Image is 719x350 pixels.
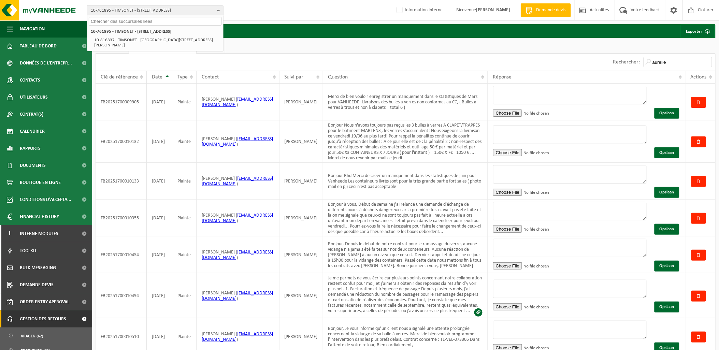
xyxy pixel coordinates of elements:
span: Contrat(s) [20,106,43,123]
label: Rechercher: [613,60,640,65]
td: [PERSON_NAME] [279,200,323,236]
td: FB20251700009905 [96,84,147,120]
td: FB20251700010133 [96,163,147,200]
td: Plainte [172,236,197,273]
strong: 10-761895 - TIMSONET - [STREET_ADDRESS] [91,29,171,34]
a: [EMAIL_ADDRESS][DOMAIN_NAME] [202,250,273,260]
span: Réponse [493,74,512,80]
span: Contacts [20,72,40,89]
span: Bulk Messaging [20,259,56,276]
span: Contact [202,74,219,80]
span: Demande devis [20,276,54,293]
td: [DATE] [147,84,172,120]
td: [PERSON_NAME] [279,120,323,163]
td: FB20251700010132 [96,120,147,163]
a: Demande devis [521,3,571,17]
a: [EMAIL_ADDRESS][DOMAIN_NAME] [202,332,273,342]
span: Navigation [20,20,45,38]
span: [PERSON_NAME] ( ) [202,176,273,187]
td: Plainte [172,273,197,318]
td: [DATE] [147,163,172,200]
button: Opslaan [655,302,679,312]
button: 10-761895 - TIMSONET - [STREET_ADDRESS] [87,5,224,15]
span: Gestion des retours [20,310,66,327]
td: Plainte [172,163,197,200]
a: [EMAIL_ADDRESS][DOMAIN_NAME] [202,176,273,187]
span: Date [152,74,162,80]
td: FB20251700010494 [96,273,147,318]
td: [PERSON_NAME] [279,273,323,318]
span: [PERSON_NAME] ( ) [202,213,273,223]
span: Suivi par [285,74,304,80]
td: Bonjour Bhd Merci de créer un manquement dans les statistiques de juin pour Vanheede Les containe... [323,163,488,200]
td: [DATE] [147,200,172,236]
span: Financial History [20,208,59,225]
span: Vragen (62) [21,330,43,342]
a: [EMAIL_ADDRESS][DOMAIN_NAME] [202,97,273,107]
span: Question [328,74,348,80]
span: 10-761895 - TIMSONET - [STREET_ADDRESS] [91,5,214,16]
td: Merci de bien vouloir enregistrer un manquement dans le statistiques de Mars pour VANHEEDE: Livra... [323,84,488,120]
a: [EMAIL_ADDRESS][DOMAIN_NAME] [202,291,273,301]
td: Je me permets de vous écrire car plusieurs points concernant notre collaboration restent confus p... [323,273,488,318]
span: Calendrier [20,123,45,140]
a: [EMAIL_ADDRESS][DOMAIN_NAME] [202,136,273,147]
td: Plainte [172,120,197,163]
span: [PERSON_NAME] ( ) [202,97,273,107]
span: Données de l'entrepr... [20,55,72,72]
span: Actions [691,74,707,80]
span: Tableau de bord [20,38,57,55]
td: FB20251700010355 [96,200,147,236]
button: Opslaan [655,147,679,158]
span: Documents [20,157,46,174]
td: [DATE] [147,273,172,318]
td: Bonjour Nous n'avons toujours pas reçus les 3 bulles à verres A CLAPET/TRAPPES pour le bâtiment M... [323,120,488,163]
a: Exporter [681,24,715,38]
span: Rapports [20,140,41,157]
span: Interne modules [20,225,58,242]
a: Vragen (62) [2,329,90,342]
input: Chercher des succursales liées [89,17,222,26]
strong: [PERSON_NAME] [476,8,511,13]
span: Toolkit [20,242,37,259]
td: Plainte [172,200,197,236]
td: [DATE] [147,236,172,273]
td: [PERSON_NAME] ( ) [197,236,279,273]
li: 10-816837 - TIMSONET - [GEOGRAPHIC_DATA][STREET_ADDRESS][PERSON_NAME] [92,36,222,49]
td: [PERSON_NAME] [279,163,323,200]
span: Demande devis [535,7,567,14]
span: Conditions d'accepta... [20,191,71,208]
span: Type [177,74,188,80]
span: I [7,225,13,242]
td: [PERSON_NAME] [279,236,323,273]
label: Information interne [395,5,443,15]
button: Opslaan [655,187,679,198]
span: [PERSON_NAME] ( ) [202,136,273,147]
span: Order entry approval [20,293,69,310]
span: Utilisateurs [20,89,48,106]
span: Boutique en ligne [20,174,61,191]
button: Opslaan [655,224,679,235]
a: [EMAIL_ADDRESS][DOMAIN_NAME] [202,213,273,223]
span: [PERSON_NAME] ( ) [202,332,273,342]
td: Plainte [172,84,197,120]
span: [PERSON_NAME] ( ) [202,291,273,301]
td: [DATE] [147,120,172,163]
td: FB20251700010454 [96,236,147,273]
button: Opslaan [655,108,679,119]
td: [PERSON_NAME] [279,84,323,120]
td: Bonjour, Depuis le début de notre contrat pour le ramassage du verre, aucune vidange n'a jamais é... [323,236,488,273]
button: Opslaan [655,261,679,272]
span: Clé de référence [101,74,138,80]
td: Bonjour à vous, Début de semaine j'ai relancé une demande d'échange de différents boxes à déchets... [323,200,488,236]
